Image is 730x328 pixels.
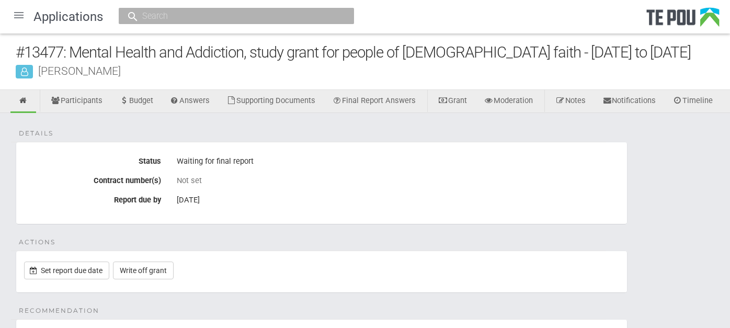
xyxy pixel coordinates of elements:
a: Grant [430,90,475,113]
div: Waiting for final report [177,153,619,171]
a: Notifications [595,90,664,113]
label: Status [16,153,169,166]
div: #13477: Mental Health and Addiction, study grant for people of [DEMOGRAPHIC_DATA] faith - [DATE] ... [16,41,730,64]
a: Final Report Answers [324,90,424,113]
input: Search [139,10,323,21]
label: Report due by [16,191,169,205]
span: Actions [19,237,55,247]
a: Answers [162,90,218,113]
span: Details [19,129,53,138]
div: [PERSON_NAME] [16,65,730,76]
a: Set report due date [24,262,109,279]
a: Participants [43,90,110,113]
label: Contract number(s) [16,172,169,185]
a: Moderation [476,90,541,113]
div: Not set [177,176,619,185]
span: Recommendation [19,306,99,315]
a: Supporting Documents [219,90,323,113]
a: Notes [547,90,594,113]
div: [DATE] [177,191,619,209]
a: Write off grant [113,262,174,279]
a: Timeline [665,90,721,113]
a: Budget [111,90,161,113]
